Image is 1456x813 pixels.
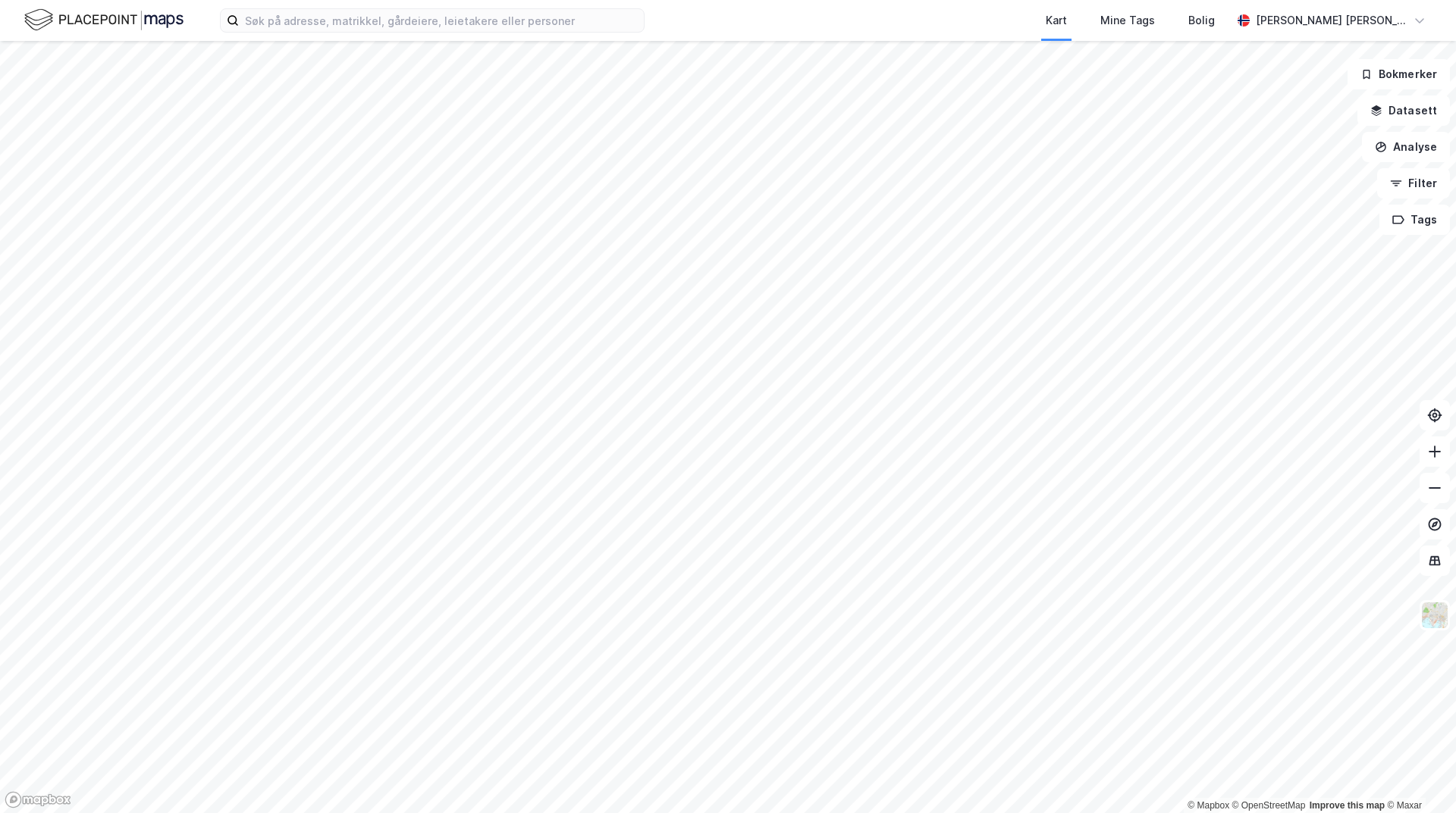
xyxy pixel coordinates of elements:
[1256,11,1407,30] div: [PERSON_NAME] [PERSON_NAME]
[1100,11,1155,30] div: Mine Tags
[1379,205,1450,235] button: Tags
[5,791,71,808] a: Mapbox homepage
[1188,11,1215,30] div: Bolig
[1188,800,1229,811] a: Mapbox
[1348,59,1450,89] button: Bokmerker
[239,9,644,32] input: Søk på adresse, matrikkel, gårdeiere, leietakere eller personer
[1357,95,1450,126] button: Datasett
[1380,740,1456,813] div: Kontrollprogram for chat
[1362,132,1450,162] button: Analyse
[1377,168,1450,199] button: Filter
[1232,800,1306,811] a: OpenStreetMap
[1380,740,1456,813] iframe: Chat Widget
[24,7,184,33] img: logo.f888ab2527a4732fd821a326f86c7f29.svg
[1310,800,1385,811] a: Improve this map
[1046,11,1067,30] div: Kart
[1420,601,1449,630] img: Z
